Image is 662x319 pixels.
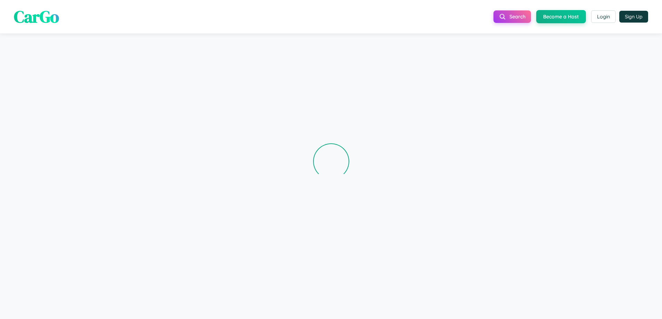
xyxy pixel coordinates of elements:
[619,11,648,23] button: Sign Up
[14,5,59,28] span: CarGo
[509,14,525,20] span: Search
[536,10,586,23] button: Become a Host
[493,10,531,23] button: Search
[591,10,616,23] button: Login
